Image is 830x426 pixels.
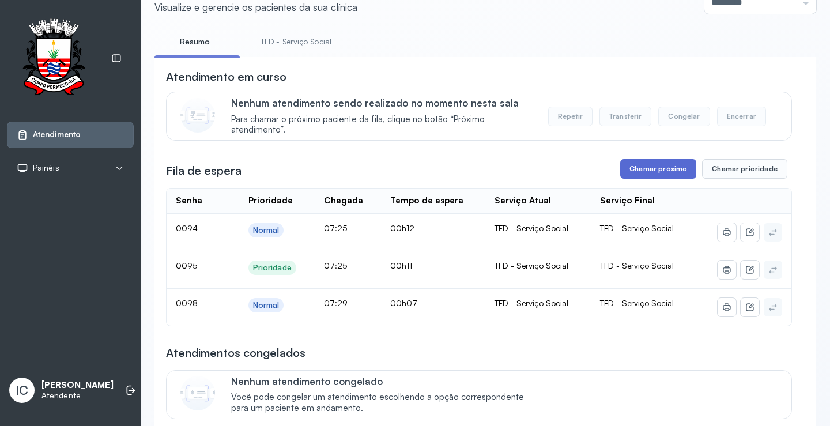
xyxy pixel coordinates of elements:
div: Serviço Atual [495,195,551,206]
div: Serviço Final [600,195,655,206]
span: 00h11 [390,261,412,270]
div: Chegada [324,195,363,206]
span: 07:25 [324,223,347,233]
p: Nenhum atendimento sendo realizado no momento nesta sala [231,97,536,109]
p: Nenhum atendimento congelado [231,375,536,387]
img: Imagem de CalloutCard [180,98,215,133]
div: Senha [176,195,202,206]
a: Atendimento [17,129,124,141]
h3: Atendimento em curso [166,69,286,85]
span: TFD - Serviço Social [600,298,674,308]
span: 0098 [176,298,198,308]
div: Normal [253,300,280,310]
div: Prioridade [253,263,292,273]
span: 00h12 [390,223,414,233]
span: 07:25 [324,261,347,270]
span: TFD - Serviço Social [600,223,674,233]
button: Chamar prioridade [702,159,787,179]
div: TFD - Serviço Social [495,223,582,233]
span: Painéis [33,163,59,173]
a: Resumo [154,32,235,51]
div: Visualize e gerencie os pacientes da sua clínica [154,1,357,13]
p: [PERSON_NAME] [41,380,114,391]
div: Tempo de espera [390,195,463,206]
button: Repetir [548,107,593,126]
span: 00h07 [390,298,417,308]
span: Para chamar o próximo paciente da fila, clique no botão “Próximo atendimento”. [231,114,536,136]
h3: Atendimentos congelados [166,345,305,361]
span: 0094 [176,223,198,233]
img: Logotipo do estabelecimento [12,18,95,99]
img: Imagem de CalloutCard [180,376,215,410]
p: Atendente [41,391,114,401]
h3: Fila de espera [166,163,242,179]
button: Transferir [599,107,652,126]
div: Normal [253,225,280,235]
span: 0095 [176,261,197,270]
span: 07:29 [324,298,348,308]
button: Encerrar [717,107,766,126]
span: Você pode congelar um atendimento escolhendo a opção correspondente para um paciente em andamento. [231,392,536,414]
div: TFD - Serviço Social [495,298,582,308]
span: Atendimento [33,130,81,140]
button: Congelar [658,107,710,126]
div: TFD - Serviço Social [495,261,582,271]
div: Prioridade [248,195,293,206]
a: TFD - Serviço Social [249,32,343,51]
span: TFD - Serviço Social [600,261,674,270]
button: Chamar próximo [620,159,696,179]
